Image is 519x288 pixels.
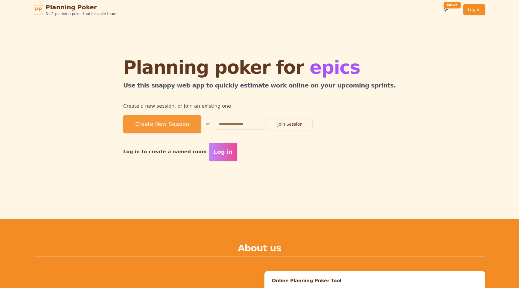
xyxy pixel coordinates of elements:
[34,243,485,256] h2: About us
[123,148,207,156] p: Log in to create a named room
[34,3,118,16] a: PPPlanning PokerNo.1 planning poker tool for agile teams
[46,11,118,16] span: No.1 planning poker tool for agile teams
[463,4,485,15] a: Log in
[444,2,461,8] div: New!
[310,57,360,78] span: epics
[46,3,118,11] span: Planning Poker
[123,58,396,76] h1: Planning poker for
[35,6,42,13] span: PP
[123,102,396,110] p: Create a new session, or join an existing one
[440,4,451,15] button: New!
[123,81,396,92] h2: Use this snappy web app to quickly estimate work online on your upcoming sprints.
[214,148,232,156] span: Log in
[209,143,237,161] button: Log in
[268,118,313,130] button: Join Session
[123,115,201,133] button: Create New Session
[272,278,478,283] div: Online Planning Poker Tool
[206,122,210,127] span: or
